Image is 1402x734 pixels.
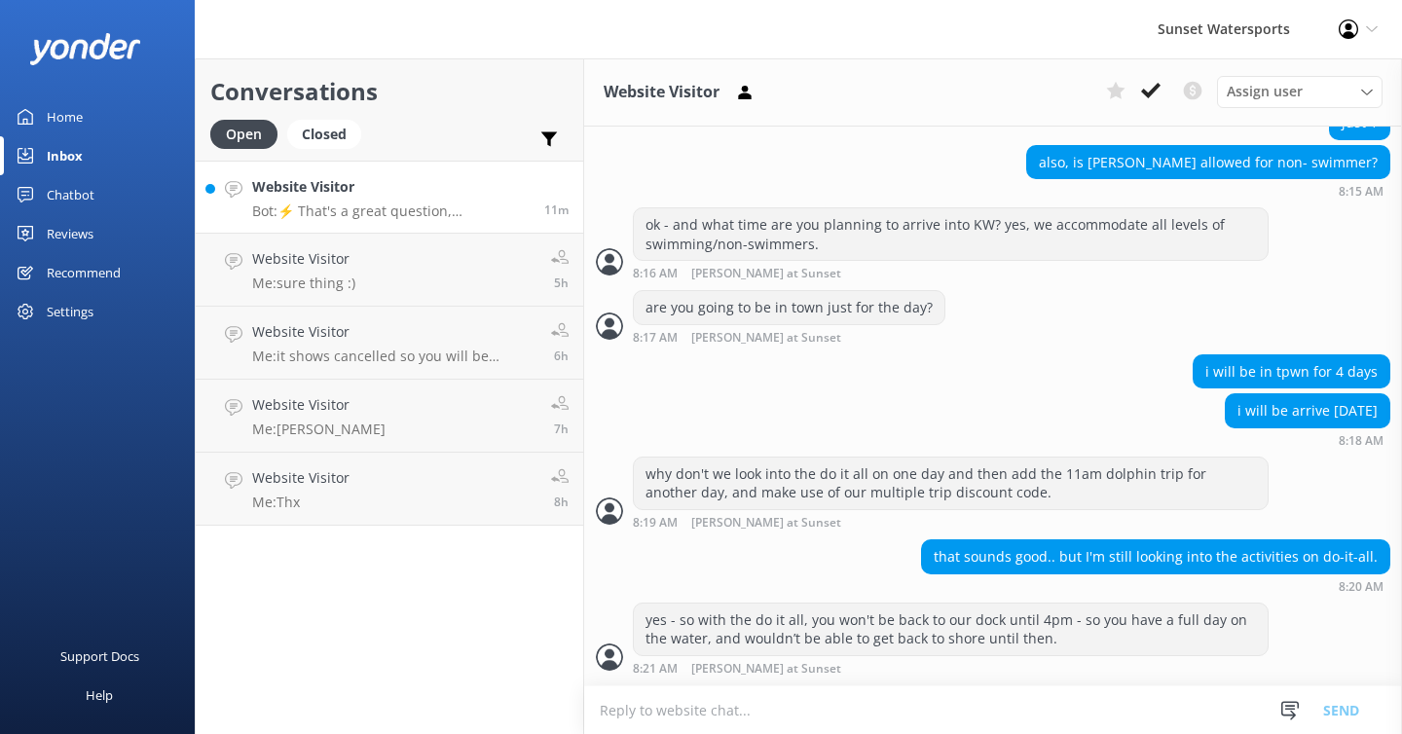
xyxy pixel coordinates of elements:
div: Chatbot [47,175,94,214]
span: Oct 03 2025 01:13pm (UTC -05:00) America/Cancun [554,421,569,437]
strong: 8:15 AM [1339,186,1384,198]
a: Website VisitorMe:it shows cancelled so you will be automatically refunded6h [196,307,583,380]
h4: Website Visitor [252,467,350,489]
div: Recommend [47,253,121,292]
span: Oct 03 2025 01:45pm (UTC -05:00) America/Cancun [554,348,569,364]
a: Website VisitorMe:Thx8h [196,453,583,526]
div: Open [210,120,277,149]
strong: 8:16 AM [633,268,678,280]
a: Closed [287,123,371,144]
span: Oct 03 2025 12:02pm (UTC -05:00) America/Cancun [554,494,569,510]
h3: Website Visitor [604,80,719,105]
a: Open [210,123,287,144]
div: why don't we look into the do it all on one day and then add the 11am dolphin trip for another da... [634,458,1268,509]
strong: 8:20 AM [1339,581,1384,593]
div: Support Docs [60,637,139,676]
span: Oct 03 2025 08:08pm (UTC -05:00) America/Cancun [544,202,569,218]
span: Assign user [1227,81,1303,102]
div: Oct 03 2025 08:15pm (UTC -05:00) America/Cancun [1026,184,1390,198]
strong: 8:19 AM [633,517,678,530]
div: Oct 03 2025 08:21pm (UTC -05:00) America/Cancun [633,661,1269,676]
a: Website VisitorMe:sure thing :)5h [196,234,583,307]
h4: Website Visitor [252,248,355,270]
div: i will be in tpwn for 4 days [1194,355,1389,388]
div: Home [47,97,83,136]
h4: Website Visitor [252,394,386,416]
div: Closed [287,120,361,149]
h4: Website Visitor [252,176,530,198]
div: are you going to be in town just for the day? [634,291,944,324]
span: [PERSON_NAME] at Sunset [691,517,841,530]
p: Me: [PERSON_NAME] [252,421,386,438]
a: Website VisitorBot:⚡ That's a great question, unfortunately I do not know the answer. I'm going t... [196,161,583,234]
span: [PERSON_NAME] at Sunset [691,332,841,345]
div: Reviews [47,214,93,253]
span: [PERSON_NAME] at Sunset [691,268,841,280]
p: Bot: ⚡ That's a great question, unfortunately I do not know the answer. I'm going to reach out to... [252,202,530,220]
div: Oct 03 2025 08:20pm (UTC -05:00) America/Cancun [921,579,1390,593]
h4: Website Visitor [252,321,536,343]
div: Oct 03 2025 08:16pm (UTC -05:00) America/Cancun [633,266,1269,280]
strong: 8:18 AM [1339,435,1384,447]
h2: Conversations [210,73,569,110]
span: [PERSON_NAME] at Sunset [691,663,841,676]
div: ok - and what time are you planning to arrive into KW? yes, we accommodate all levels of swimming... [634,208,1268,260]
a: Website VisitorMe:[PERSON_NAME]7h [196,380,583,453]
div: Inbox [47,136,83,175]
div: Oct 03 2025 08:19pm (UTC -05:00) America/Cancun [633,515,1269,530]
div: i will be arrive [DATE] [1226,394,1389,427]
p: Me: Thx [252,494,350,511]
strong: 8:21 AM [633,663,678,676]
p: Me: it shows cancelled so you will be automatically refunded [252,348,536,365]
div: Oct 03 2025 08:17pm (UTC -05:00) America/Cancun [633,330,945,345]
div: yes - so with the do it all, you won't be back to our dock until 4pm - so you have a full day on ... [634,604,1268,655]
div: Help [86,676,113,715]
div: Assign User [1217,76,1383,107]
div: Settings [47,292,93,331]
div: that sounds good.. but I'm still looking into the activities on do-it-all. [922,540,1389,573]
span: Oct 03 2025 03:07pm (UTC -05:00) America/Cancun [554,275,569,291]
p: Me: sure thing :) [252,275,355,292]
img: yonder-white-logo.png [29,33,141,65]
div: also, is [PERSON_NAME] allowed for non- swimmer? [1027,146,1389,179]
strong: 8:17 AM [633,332,678,345]
div: Oct 03 2025 08:18pm (UTC -05:00) America/Cancun [1225,433,1390,447]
